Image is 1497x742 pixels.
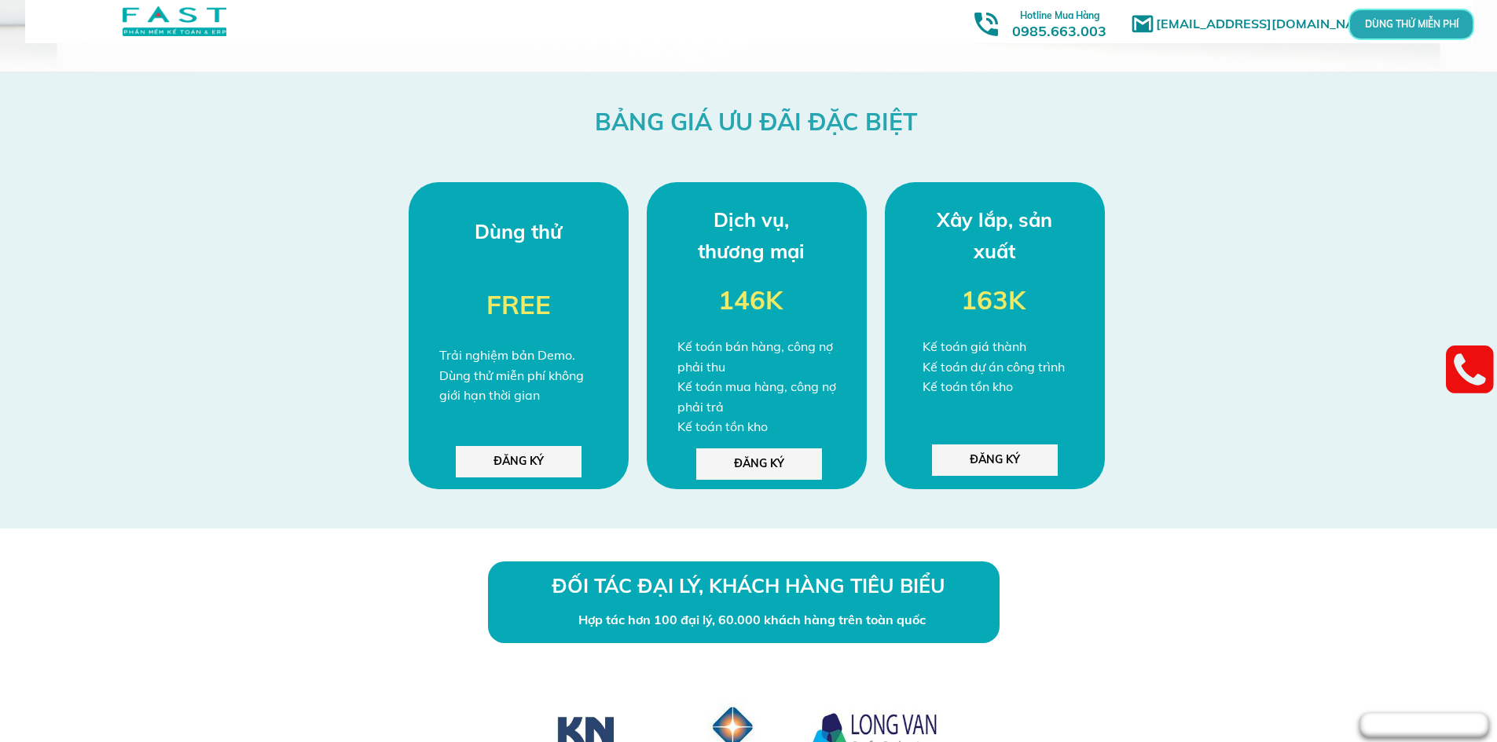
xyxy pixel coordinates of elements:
p: ĐĂNG KÝ [696,448,822,480]
div: Hợp tác hơn 100 đại lý, 60.000 khách hàng trên toàn quốc [578,610,933,631]
p: ĐĂNG KÝ [932,444,1058,476]
div: Kế toán giá thành Kế toán dự án công trình Kế toán tồn kho [923,337,1087,397]
span: Hotline Mua Hàng [1020,9,1099,21]
h3: BẢNG GIÁ ƯU ĐÃI ĐẶC BIỆT [501,103,1012,141]
h3: 146K [718,280,783,321]
h3: Xây lắp, sản xuất [936,204,1054,267]
h3: FREE [486,284,604,326]
h3: Dịch vụ, thương mại [692,204,810,267]
h3: Dùng thử [460,216,578,247]
h3: 163K [961,280,1026,321]
div: Kế toán bán hàng, công nợ phải thu Kế toán mua hàng, công nợ phải trả Kế toán tồn kho [677,337,842,437]
p: ĐĂNG KÝ [456,446,582,477]
div: Trải nghiệm bản Demo. Dùng thử miễn phí không giới hạn thời gian [439,345,598,406]
h3: 0985.663.003 [995,5,1124,39]
h1: [EMAIL_ADDRESS][DOMAIN_NAME] [1156,14,1388,35]
h3: ĐỐI TÁC ĐẠI LÝ, KHÁCH HÀNG TIÊU BIỂU [552,570,946,601]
